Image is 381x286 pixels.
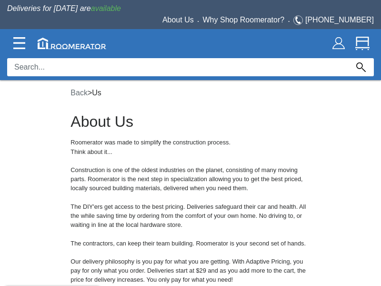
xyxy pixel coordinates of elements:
[38,38,106,49] img: roomerator-logo.svg
[70,89,88,97] a: Back
[162,16,194,24] a: About Us
[7,58,348,76] input: Search...
[13,37,25,49] img: Categories.svg
[293,14,305,26] img: Telephone.svg
[355,36,370,51] img: Cart.svg
[203,16,285,24] a: Why Shop Roomerator?
[91,4,121,12] span: available
[194,19,203,23] span: •
[305,16,374,24] a: [PHONE_NUMBER]
[356,62,366,72] img: Search_Icon.svg
[70,113,310,134] h2: About Us
[92,89,101,97] a: Us
[70,87,101,99] ul: >
[284,19,293,23] span: •
[7,4,121,12] span: Deliveries for [DATE] are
